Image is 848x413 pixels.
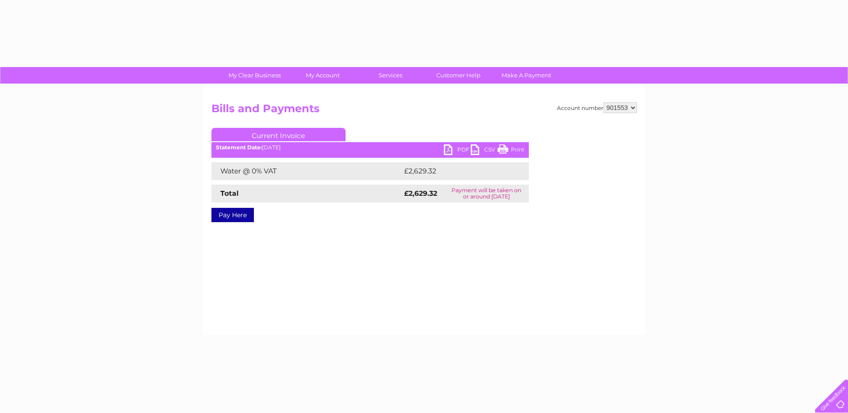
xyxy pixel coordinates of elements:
[402,162,515,180] td: £2,629.32
[498,144,524,157] a: Print
[422,67,495,84] a: Customer Help
[557,102,637,113] div: Account number
[216,144,262,151] b: Statement Date:
[286,67,359,84] a: My Account
[444,144,471,157] a: PDF
[211,208,254,222] a: Pay Here
[211,102,637,119] h2: Bills and Payments
[211,144,529,151] div: [DATE]
[211,128,346,141] a: Current Invoice
[354,67,427,84] a: Services
[489,67,563,84] a: Make A Payment
[404,189,437,198] strong: £2,629.32
[220,189,239,198] strong: Total
[471,144,498,157] a: CSV
[444,185,529,202] td: Payment will be taken on or around [DATE]
[211,162,402,180] td: Water @ 0% VAT
[218,67,291,84] a: My Clear Business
